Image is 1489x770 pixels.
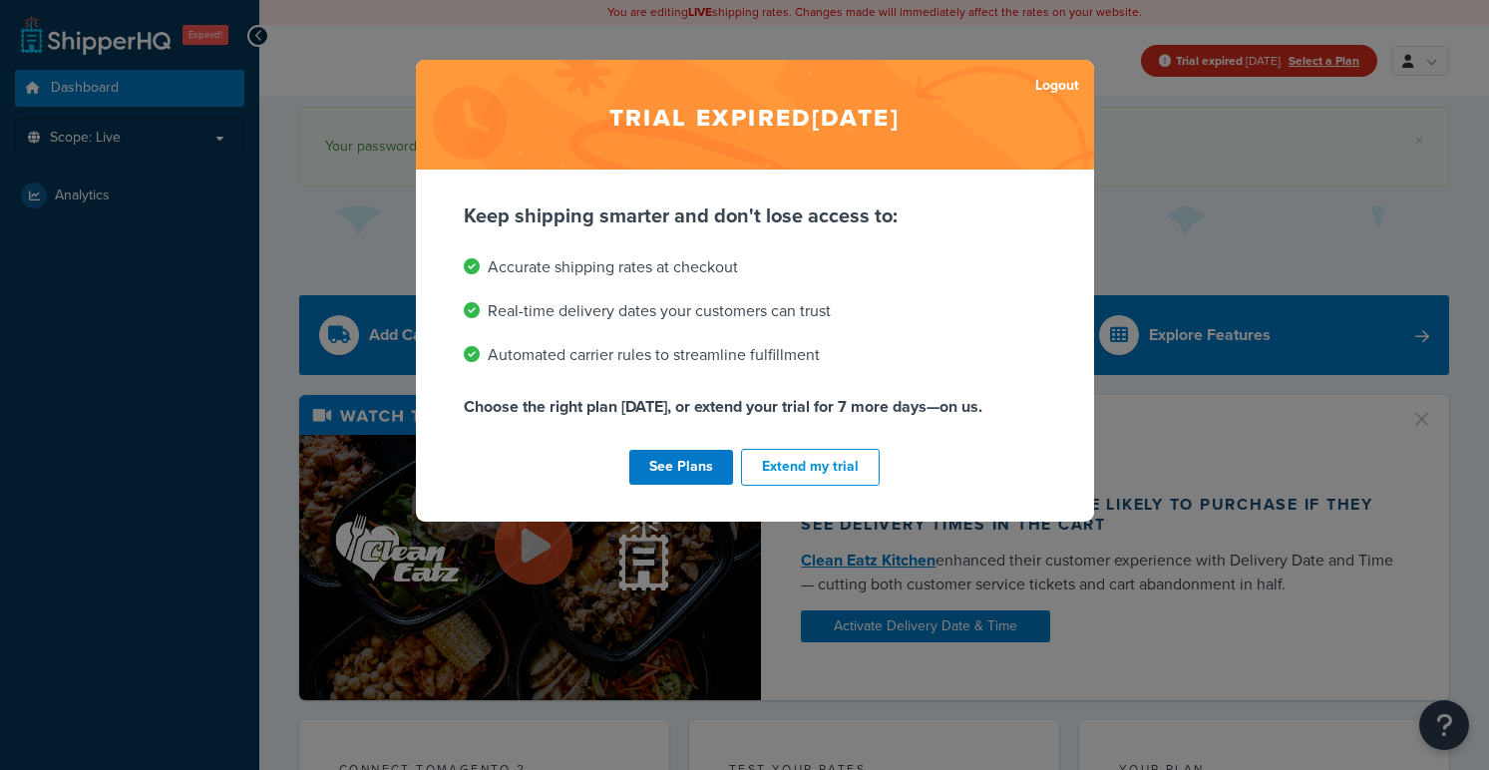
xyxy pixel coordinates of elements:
p: Keep shipping smarter and don't lose access to: [464,201,1046,229]
li: Accurate shipping rates at checkout [464,253,1046,281]
li: Real-time delivery dates your customers can trust [464,297,1046,325]
a: See Plans [629,450,733,485]
p: Choose the right plan [DATE], or extend your trial for 7 more days—on us. [464,393,1046,421]
li: Automated carrier rules to streamline fulfillment [464,341,1046,369]
a: Logout [1035,72,1079,100]
h2: Trial expired [DATE] [416,60,1094,170]
button: Extend my trial [741,449,880,486]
